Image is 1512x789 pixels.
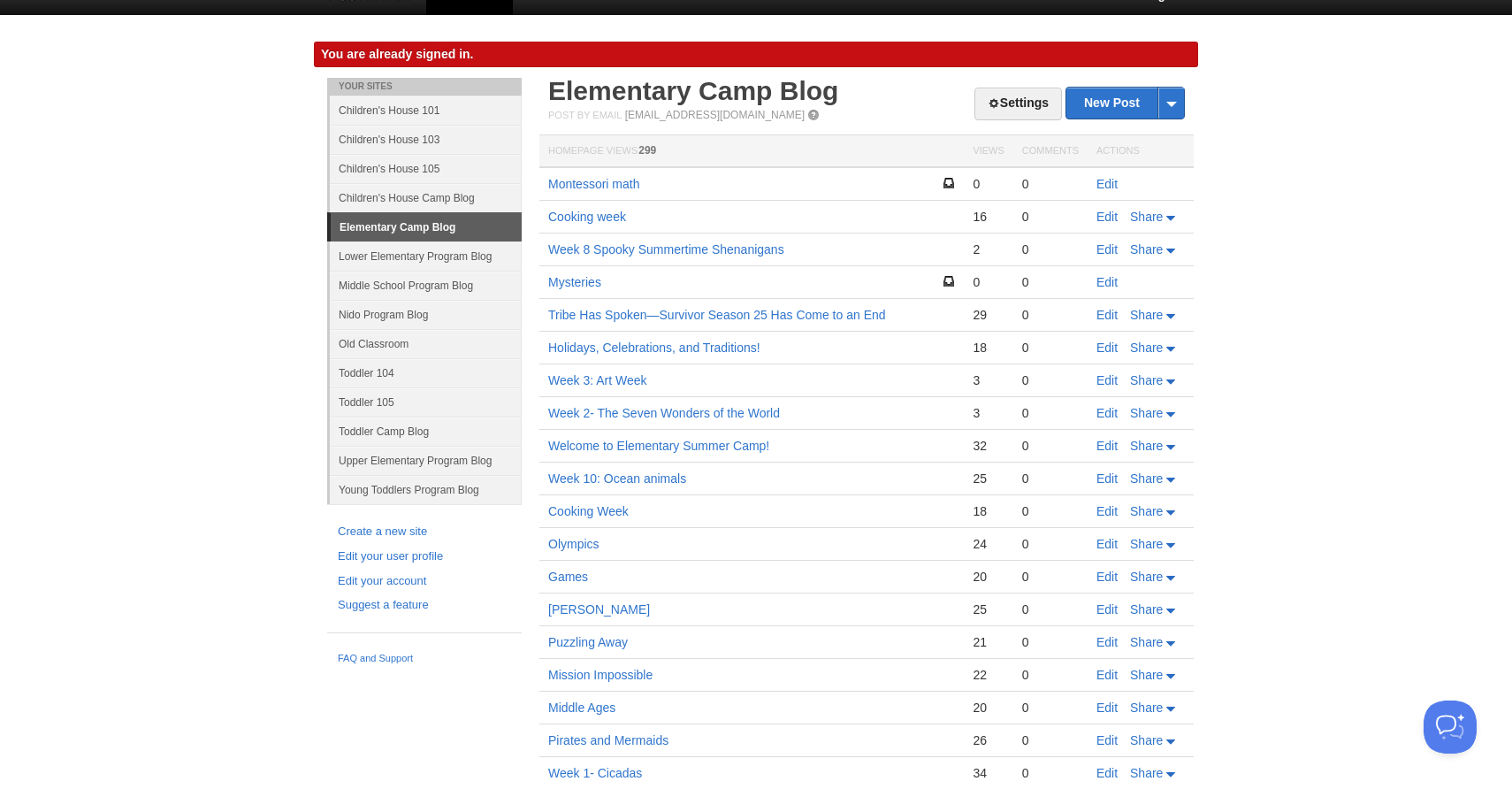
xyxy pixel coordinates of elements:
[548,439,769,453] a: Welcome to Elementary Summer Camp!
[1096,504,1118,518] a: Edit
[1022,765,1079,781] div: 0
[330,475,522,504] a: Young Toddlers Program Blog
[327,78,522,96] li: Your Sites
[548,373,647,387] a: Week 3: Art Week
[973,372,1004,388] div: 3
[1022,732,1079,748] div: 0
[973,765,1004,781] div: 34
[330,96,522,125] a: Children's House 101
[330,154,522,183] a: Children's House 105
[1022,569,1079,585] div: 0
[548,602,650,617] a: [PERSON_NAME]
[1130,701,1163,715] span: Share
[330,271,522,300] a: Middle School Program Blog
[1096,210,1118,224] a: Edit
[973,307,1004,323] div: 29
[1022,601,1079,617] div: 0
[548,504,629,518] a: Cooking Week
[1022,667,1079,683] div: 0
[330,358,522,387] a: Toddler 104
[1096,471,1118,486] a: Edit
[1130,537,1163,551] span: Share
[973,471,1004,486] div: 25
[1096,242,1118,257] a: Edit
[1130,766,1163,780] span: Share
[548,635,628,649] a: Puzzling Away
[1096,537,1118,551] a: Edit
[1096,570,1118,584] a: Edit
[1022,438,1079,454] div: 0
[548,210,626,224] a: Cooking week
[973,241,1004,257] div: 2
[330,387,522,417] a: Toddler 105
[1022,274,1079,290] div: 0
[973,405,1004,421] div: 3
[548,537,599,551] a: Olympics
[1130,439,1163,453] span: Share
[330,446,522,475] a: Upper Elementary Program Blog
[338,596,511,615] a: Suggest a feature
[1096,373,1118,387] a: Edit
[625,109,805,121] a: [EMAIL_ADDRESS][DOMAIN_NAME]
[973,438,1004,454] div: 32
[330,417,522,446] a: Toddler Camp Blog
[973,176,1004,192] div: 0
[1022,405,1079,421] div: 0
[1096,275,1118,289] a: Edit
[1096,602,1118,617] a: Edit
[338,572,511,591] a: Edit your account
[1424,701,1477,754] iframe: Help Scout Beacon - Open
[1013,135,1088,168] th: Comments
[1066,88,1184,119] a: New Post
[1096,341,1118,355] a: Edit
[1022,241,1079,257] div: 0
[1096,766,1118,780] a: Edit
[1022,340,1079,356] div: 0
[973,536,1004,552] div: 24
[1096,701,1118,715] a: Edit
[1130,504,1163,518] span: Share
[1130,341,1163,355] span: Share
[1022,634,1079,650] div: 0
[973,667,1004,683] div: 22
[330,183,522,212] a: Children's House Camp Blog
[1130,373,1163,387] span: Share
[973,503,1004,519] div: 18
[1022,307,1079,323] div: 0
[548,110,622,120] span: Post by Email
[338,523,511,541] a: Create a new site
[1096,635,1118,649] a: Edit
[548,242,784,257] a: Week 8 Spooky Summertime Shenanigans
[973,274,1004,290] div: 0
[974,88,1062,120] a: Settings
[1130,733,1163,747] span: Share
[1088,135,1194,168] th: Actions
[1022,471,1079,486] div: 0
[638,144,656,157] span: 299
[331,213,522,241] a: Elementary Camp Blog
[1096,733,1118,747] a: Edit
[548,308,886,322] a: Tribe Has Spoken—Survivor Season 25 Has Come to an End
[1130,668,1163,682] span: Share
[330,329,522,358] a: Old Classroom
[314,42,1198,67] div: You are already signed in.
[330,125,522,154] a: Children's House 103
[1130,242,1163,257] span: Share
[973,700,1004,716] div: 20
[1096,308,1118,322] a: Edit
[1022,700,1079,716] div: 0
[973,340,1004,356] div: 18
[973,209,1004,225] div: 16
[1130,602,1163,617] span: Share
[548,701,615,715] a: Middle Ages
[964,135,1012,168] th: Views
[1096,406,1118,420] a: Edit
[548,177,639,191] a: Montessori math
[1022,536,1079,552] div: 0
[1130,570,1163,584] span: Share
[338,548,511,566] a: Edit your user profile
[1130,406,1163,420] span: Share
[330,241,522,271] a: Lower Elementary Program Blog
[548,471,686,486] a: Week 10: Ocean animals
[338,651,511,667] a: FAQ and Support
